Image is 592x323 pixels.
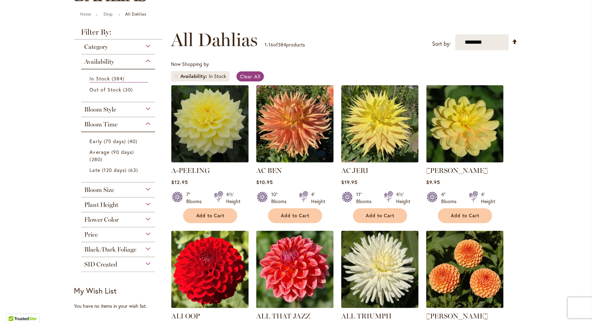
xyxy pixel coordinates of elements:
span: Add to Cart [196,213,225,219]
span: Out of Stock [90,86,122,93]
span: Plant Height [85,201,119,209]
div: 4' Height [481,191,495,205]
a: ALI OOP [171,312,200,320]
span: $19.95 [341,179,358,185]
div: 7" Blooms [186,191,206,205]
img: ALL TRIUMPH [341,231,419,308]
span: $12.95 [171,179,188,185]
p: - of products [265,39,305,50]
label: Sort by: [432,37,451,50]
span: Availability [180,73,209,80]
span: 1 [265,41,267,48]
span: Add to Cart [451,213,480,219]
a: Average (90 days) 280 [90,148,148,163]
span: Add to Cart [281,213,310,219]
span: Availability [85,58,114,66]
button: Add to Cart [353,208,407,223]
span: SID Created [85,261,118,268]
button: Add to Cart [183,208,237,223]
span: 16 [268,41,273,48]
div: You have no items in your wish list. [74,303,167,309]
a: Remove Availability In Stock [174,74,179,78]
a: A-PEELING [171,166,210,175]
div: 4½' Height [226,191,240,205]
strong: My Wish List [74,286,117,296]
a: ALI OOP [171,303,249,309]
a: ALL TRIUMPH [341,303,419,309]
a: AC BEN [256,166,282,175]
span: 280 [90,156,104,163]
iframe: Launch Accessibility Center [5,298,25,318]
span: 384 [278,41,286,48]
span: All Dahlias [171,29,258,50]
span: $9.95 [426,179,440,185]
span: 384 [112,75,126,82]
a: Out of Stock 30 [90,86,148,93]
strong: Filter By: [74,28,162,40]
a: ALL TRIUMPH [341,312,392,320]
span: Now Shopping by [171,61,209,67]
a: [PERSON_NAME] [426,312,488,320]
a: A-Peeling [171,157,249,164]
span: Clear All [240,73,260,80]
img: AMBER QUEEN [426,231,504,308]
a: AC JERI [341,166,368,175]
a: AC Jeri [341,157,419,164]
div: 10" Blooms [271,191,291,205]
a: AHOY MATEY [426,157,504,164]
span: Black/Dark Foliage [85,246,137,253]
div: 4' Height [311,191,325,205]
span: Late (120 days) [90,167,127,173]
a: Shop [103,11,113,17]
a: In Stock 384 [90,75,148,82]
a: AMBER QUEEN [426,303,504,309]
span: $10.95 [256,179,273,185]
a: Clear All [237,71,264,81]
span: Price [85,231,98,238]
a: [PERSON_NAME] [426,166,488,175]
img: ALL THAT JAZZ [256,231,334,308]
a: Late (120 days) 63 [90,166,148,174]
span: In Stock [90,75,110,82]
span: Bloom Style [85,106,117,113]
div: 4" Blooms [441,191,461,205]
span: Bloom Time [85,121,118,128]
img: AHOY MATEY [426,85,504,163]
div: 11" Blooms [356,191,376,205]
button: Add to Cart [438,208,492,223]
a: Early (75 days) 40 [90,138,148,145]
span: 30 [123,86,135,93]
img: ALI OOP [171,231,249,308]
a: AC BEN [256,157,334,164]
img: AC Jeri [341,85,419,163]
span: Bloom Size [85,186,114,194]
span: Flower Color [85,216,119,224]
strong: All Dahlias [125,11,146,17]
span: Average (90 days) [90,149,134,155]
a: Home [80,11,91,17]
div: 4½' Height [396,191,410,205]
div: In Stock [209,73,226,80]
span: 63 [128,166,140,174]
img: AC BEN [256,85,334,163]
span: Add to Cart [366,213,395,219]
a: ALL THAT JAZZ [256,303,334,309]
a: ALL THAT JAZZ [256,312,310,320]
button: Add to Cart [268,208,322,223]
span: Early (75 days) [90,138,126,145]
span: 40 [128,138,139,145]
img: A-Peeling [171,85,249,163]
span: Category [85,43,108,51]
